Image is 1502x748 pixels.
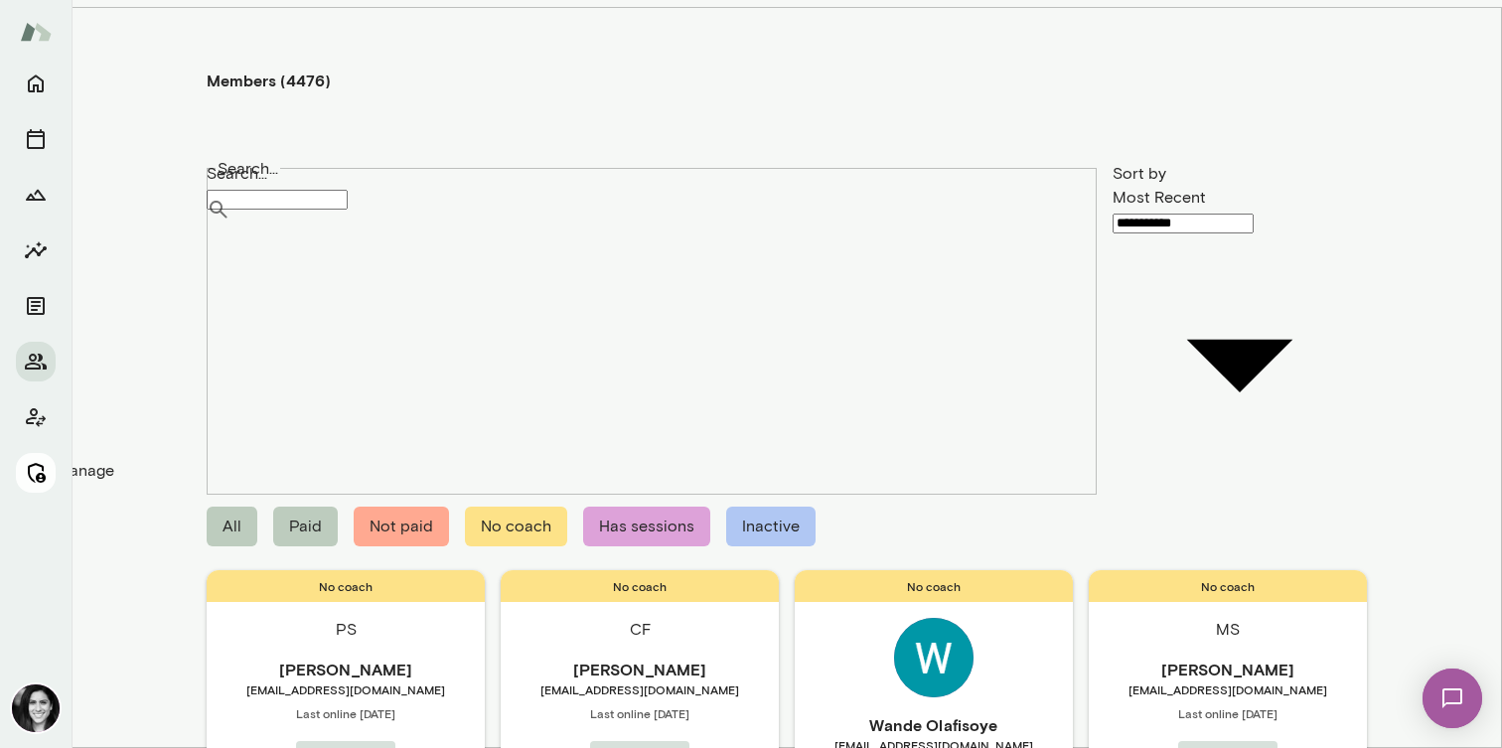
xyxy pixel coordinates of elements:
span: Paid [273,507,338,546]
button: Home [16,64,56,103]
span: No coach [207,570,485,602]
button: Insights [16,230,56,270]
label: Search... [207,162,1097,186]
span: Inactive [726,507,816,546]
span: [EMAIL_ADDRESS][DOMAIN_NAME] [501,681,779,697]
h6: [PERSON_NAME] [207,658,485,681]
button: Client app [16,397,56,437]
div: MS [1216,618,1240,642]
h6: [PERSON_NAME] [501,658,779,681]
span: No coach [795,570,1073,602]
span: Not paid [354,507,449,546]
img: Wande Olafisoye [894,618,974,697]
span: Last online [DATE] [501,705,779,721]
span: [EMAIL_ADDRESS][DOMAIN_NAME] [1089,681,1367,697]
h4: Members (4476) [207,69,331,92]
span: No coach [501,570,779,602]
span: [EMAIL_ADDRESS][DOMAIN_NAME] [207,681,485,697]
h6: [PERSON_NAME] [1089,658,1367,681]
button: Growth Plan [16,175,56,215]
img: Jamie Albers [12,684,60,732]
span: Last online [DATE] [1089,705,1367,721]
label: Sort by [1113,164,1166,183]
button: Documents [16,286,56,326]
span: No coach [465,507,567,546]
div: PS [336,618,357,642]
div: Most Recent [1113,186,1367,210]
button: Members [16,342,56,381]
span: Last online [DATE] [207,705,485,721]
span: All [207,507,257,546]
span: Has sessions [583,507,710,546]
div: Manage [56,459,114,483]
span: No coach [1089,570,1367,602]
h6: Wande Olafisoye [795,713,1073,737]
div: CF [630,618,651,642]
button: Sessions [16,119,56,159]
button: Manage [16,453,56,493]
img: Mento [20,13,52,51]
